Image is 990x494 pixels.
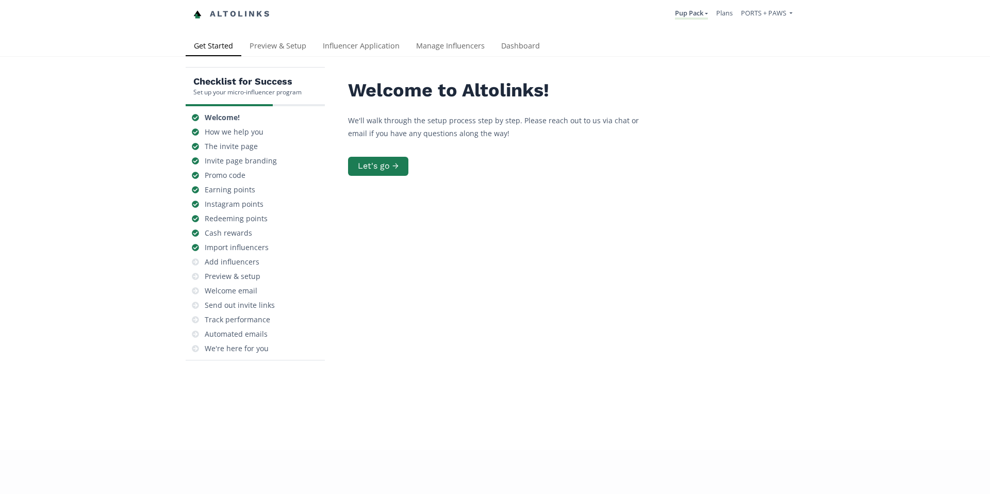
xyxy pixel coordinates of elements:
a: Pup Pack [675,8,708,20]
a: Manage Influencers [408,37,493,57]
a: Get Started [186,37,241,57]
div: Cash rewards [205,228,252,238]
a: Preview & Setup [241,37,315,57]
div: Automated emails [205,329,268,339]
div: Add influencers [205,257,259,267]
div: We're here for you [205,343,269,354]
h5: Checklist for Success [193,75,302,88]
img: favicon-32x32.png [193,10,202,19]
span: PORTS + PAWS [741,8,786,18]
div: Instagram points [205,199,263,209]
div: Set up your micro-influencer program [193,88,302,96]
div: Import influencers [205,242,269,253]
div: How we help you [205,127,263,137]
div: Invite page branding [205,156,277,166]
a: Plans [716,8,733,18]
h2: Welcome to Altolinks! [348,80,657,101]
div: Promo code [205,170,245,180]
a: Altolinks [193,6,271,23]
div: Earning points [205,185,255,195]
a: Dashboard [493,37,548,57]
button: Let's go → [348,157,408,176]
div: Welcome! [205,112,240,123]
p: We'll walk through the setup process step by step. Please reach out to us via chat or email if yo... [348,114,657,140]
a: Influencer Application [315,37,408,57]
div: Welcome email [205,286,257,296]
div: Track performance [205,315,270,325]
div: The invite page [205,141,258,152]
a: PORTS + PAWS [741,8,793,20]
div: Redeeming points [205,213,268,224]
div: Preview & setup [205,271,260,282]
div: Send out invite links [205,300,275,310]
